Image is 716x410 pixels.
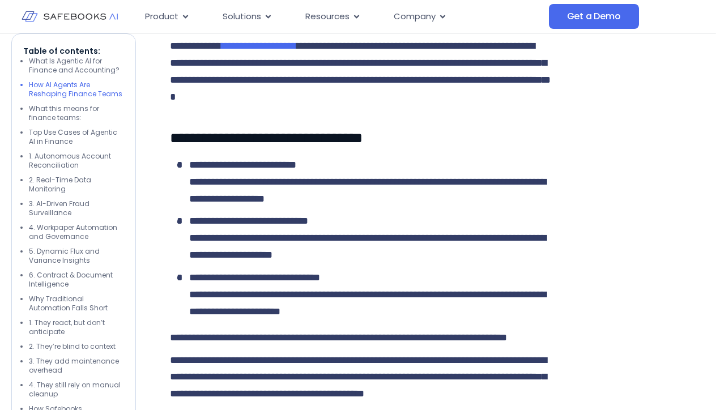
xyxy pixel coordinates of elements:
li: 1. Autonomous Account Reconciliation [29,152,124,170]
li: What this means for finance teams: [29,104,124,122]
li: 2. They’re blind to context [29,342,124,351]
li: 3. They add maintenance overhead [29,357,124,375]
li: 4. Workpaper Automation and Governance [29,223,124,241]
li: 5. Dynamic Flux and Variance Insights [29,247,124,265]
li: 4. They still rely on manual cleanup [29,381,124,399]
li: Top Use Cases of Agentic AI in Finance [29,128,124,146]
li: How AI Agents Are Reshaping Finance Teams [29,80,124,99]
nav: Menu [136,6,549,28]
li: 2. Real-Time Data Monitoring [29,176,124,194]
p: Table of contents: [23,45,124,57]
li: 1. They react, but don’t anticipate [29,318,124,336]
span: Get a Demo [567,11,621,22]
li: 6. Contract & Document Intelligence [29,271,124,289]
li: Why Traditional Automation Falls Short [29,294,124,313]
span: Product [145,10,178,23]
a: Get a Demo [549,4,639,29]
li: What Is Agentic AI for Finance and Accounting? [29,57,124,75]
span: Company [394,10,436,23]
span: Resources [305,10,350,23]
span: Solutions [223,10,261,23]
li: 3. AI-Driven Fraud Surveillance [29,199,124,217]
div: Menu Toggle [136,6,549,28]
